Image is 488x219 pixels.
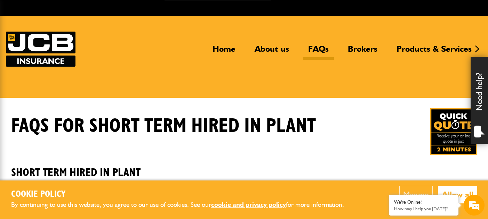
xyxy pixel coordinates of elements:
[394,206,453,211] p: How may I help you today?
[211,201,286,209] a: cookie and privacy policy
[394,199,453,205] div: We're Online!
[430,108,477,155] a: Get your insurance quote in just 2-minutes
[249,44,294,60] a: About us
[303,44,334,60] a: FAQs
[11,115,316,138] h1: FAQS for Short Term Hired In Plant
[11,189,355,200] h2: Cookie Policy
[430,108,477,155] img: Quick Quote
[11,200,355,210] p: By continuing to use this website, you agree to our use of cookies. See our for more information.
[6,32,75,67] a: JCB Insurance Services
[343,44,383,60] a: Brokers
[471,57,488,144] div: Need help?
[207,44,241,60] a: Home
[6,32,75,67] img: JCB Insurance Services logo
[438,186,477,203] button: Allow all
[11,155,477,179] h2: Short Term Hired In Plant
[391,44,477,60] a: Products & Services
[399,186,433,203] button: Manage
